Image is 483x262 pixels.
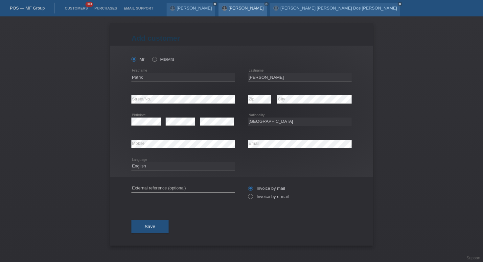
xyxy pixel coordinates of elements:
a: [PERSON_NAME] [229,6,264,11]
span: Save [145,224,155,229]
label: Invoice by mail [248,186,285,191]
a: Support [467,256,480,260]
a: [PERSON_NAME] [PERSON_NAME] Dos [PERSON_NAME] [280,6,397,11]
i: close [213,2,217,6]
i: close [265,2,268,6]
a: Customers [61,6,91,10]
input: Mr [131,57,136,61]
a: Purchases [91,6,120,10]
label: Ms/Mrs [152,57,174,62]
input: Invoice by e-mail [248,194,252,202]
a: close [398,2,402,6]
a: close [213,2,217,6]
label: Mr [131,57,145,62]
button: Save [131,220,169,233]
label: Invoice by e-mail [248,194,289,199]
h1: Add customer [131,34,352,42]
a: close [264,2,269,6]
a: [PERSON_NAME] [177,6,212,11]
a: POS — MF Group [10,6,45,11]
input: Ms/Mrs [152,57,156,61]
i: close [398,2,402,6]
span: 100 [85,2,93,7]
a: Email Support [120,6,156,10]
input: Invoice by mail [248,186,252,194]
